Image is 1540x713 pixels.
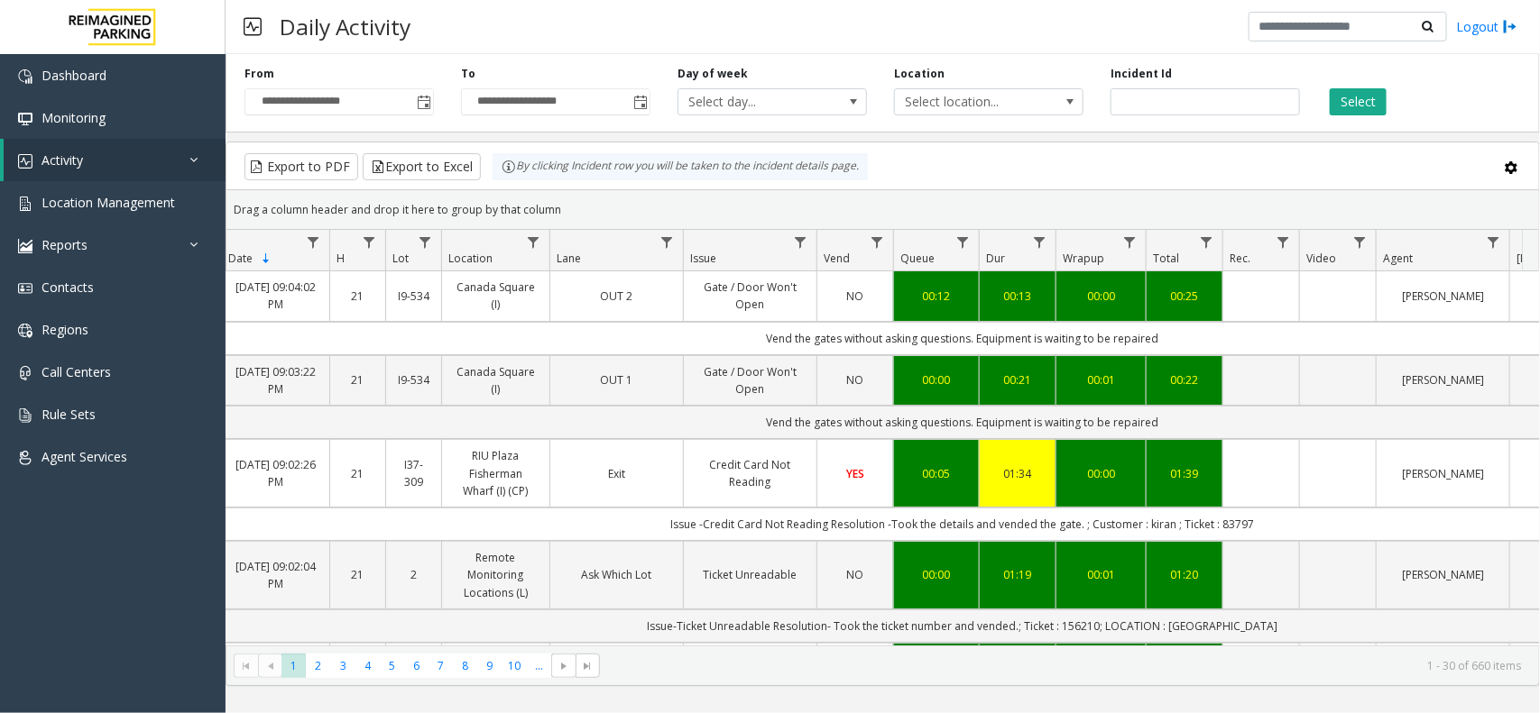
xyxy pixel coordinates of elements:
a: H Filter Menu [357,230,382,254]
a: Wrapup Filter Menu [1118,230,1142,254]
a: [PERSON_NAME] [1388,288,1499,305]
div: Drag a column header and drop it here to group by that column [226,194,1539,225]
a: [PERSON_NAME] [1388,566,1499,583]
span: Go to the last page [576,654,600,679]
label: To [461,66,475,82]
span: Issue [690,251,716,266]
a: 00:05 [905,465,968,482]
a: 00:22 [1157,371,1212,388]
span: Lane [557,251,581,266]
span: Page 9 [477,654,502,678]
div: Data table [226,230,1539,645]
span: Page 2 [306,654,330,678]
span: Date [228,251,253,266]
div: 01:19 [991,566,1045,583]
span: Page 11 [527,654,551,678]
a: NO [828,566,882,583]
a: 21 [341,288,374,305]
a: 00:01 [1067,566,1135,583]
span: Rule Sets [41,406,96,423]
span: Total [1153,251,1179,266]
a: Gate / Door Won't Open [695,279,806,313]
img: 'icon' [18,408,32,423]
span: Video [1306,251,1336,266]
a: [DATE] 09:03:22 PM [233,363,318,398]
a: I9-534 [397,288,430,305]
span: Location Management [41,194,175,211]
span: Dashboard [41,67,106,84]
a: Logout [1456,17,1517,36]
span: H [337,251,345,266]
span: Agent [1383,251,1413,266]
a: Vend Filter Menu [865,230,890,254]
a: I37-309 [397,456,430,490]
img: 'icon' [18,154,32,169]
a: 01:20 [1157,566,1212,583]
a: Lane Filter Menu [655,230,679,254]
span: Toggle popup [413,89,433,114]
a: NO [828,288,882,305]
a: Issue Filter Menu [788,230,813,254]
img: 'icon' [18,112,32,126]
a: [DATE] 09:02:04 PM [233,558,318,592]
div: 00:00 [1067,465,1135,482]
a: Rec. Filter Menu [1271,230,1296,254]
a: Location Filter Menu [521,230,546,254]
img: 'icon' [18,239,32,253]
a: 00:12 [905,288,968,305]
span: Go to the next page [557,659,571,673]
h3: Daily Activity [271,5,420,49]
span: Select location... [895,89,1045,114]
button: Export to PDF [244,153,358,180]
a: [PERSON_NAME] [1388,371,1499,388]
span: Page 7 [429,654,453,678]
img: 'icon' [18,197,32,211]
a: 01:39 [1157,465,1212,482]
a: 21 [341,465,374,482]
span: Rec. [1230,251,1250,266]
span: Contacts [41,279,94,296]
a: Total Filter Menu [1194,230,1219,254]
a: YES [828,465,882,482]
span: Call Centers [41,363,111,380]
img: pageIcon [244,5,262,49]
a: Remote Monitoring Locations (L) [453,549,539,601]
a: OUT 2 [561,288,672,305]
span: Page 4 [355,654,380,678]
span: Select day... [678,89,828,114]
div: 01:34 [991,465,1045,482]
span: Reports [41,236,88,253]
a: I9-534 [397,371,430,388]
a: OUT 1 [561,371,672,388]
span: Activity [41,151,83,169]
a: 00:21 [991,371,1045,388]
span: Wrapup [1063,251,1104,266]
span: Monitoring [41,109,106,126]
span: Queue [900,251,935,266]
img: 'icon' [18,281,32,296]
a: Gate / Door Won't Open [695,363,806,398]
a: Queue Filter Menu [951,230,975,254]
a: Activity [4,139,226,181]
a: Canada Square (I) [453,279,539,313]
a: 21 [341,371,374,388]
a: 00:13 [991,288,1045,305]
img: 'icon' [18,69,32,84]
a: Exit [561,465,672,482]
a: NO [828,371,882,388]
div: 00:01 [1067,371,1135,388]
a: Ask Which Lot [561,566,672,583]
span: Page 10 [503,654,527,678]
button: Select [1330,88,1387,115]
img: 'icon' [18,324,32,338]
button: Export to Excel [363,153,481,180]
span: Go to the last page [581,659,595,673]
a: Video Filter Menu [1348,230,1372,254]
a: 00:00 [905,371,968,388]
a: Ticket Unreadable [695,566,806,583]
a: [PERSON_NAME] [1388,465,1499,482]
